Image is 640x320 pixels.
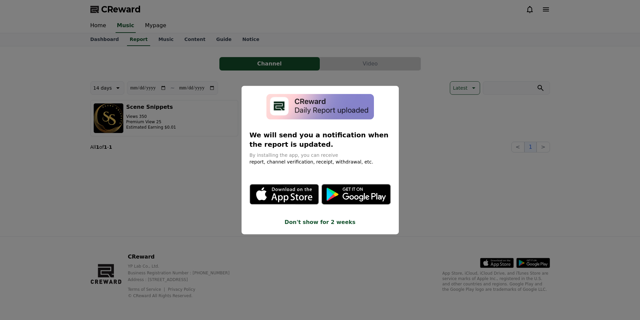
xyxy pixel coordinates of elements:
[242,86,399,234] div: modal
[250,218,391,226] button: Don't show for 2 weeks
[250,152,391,158] p: By installing the app, you can receive
[250,130,391,149] p: We will send you a notification when the report is updated.
[266,94,374,120] img: app-install-modal
[250,158,391,165] p: report, channel verification, receipt, withdrawal, etc.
